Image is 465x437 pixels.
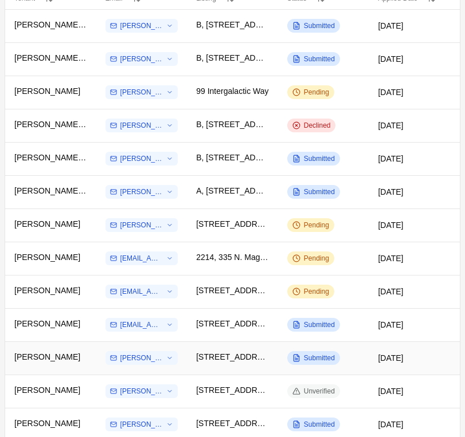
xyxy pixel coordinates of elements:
[14,185,87,196] span: [PERSON_NAME] [PERSON_NAME]
[304,287,329,296] span: Pending
[196,285,269,296] span: [STREET_ADDRESS]
[120,187,163,196] span: [PERSON_NAME][EMAIL_ADDRESS][DOMAIN_NAME]
[196,251,269,263] span: 2214, 335 N. Magn...
[120,154,163,163] span: [PERSON_NAME][EMAIL_ADDRESS][DOMAIN_NAME]
[120,320,163,329] span: [EMAIL_ADDRESS][DOMAIN_NAME]
[14,119,87,130] span: [PERSON_NAME] [PERSON_NAME]
[120,353,163,363] span: [PERSON_NAME][EMAIL_ADDRESS][DATE][DOMAIN_NAME]
[304,121,331,130] span: Declined
[196,318,269,329] span: [STREET_ADDRESS]
[304,21,335,30] span: Submitted
[14,85,80,97] span: [PERSON_NAME]
[378,86,451,98] div: [DATE]
[14,152,87,163] span: [PERSON_NAME] [PERSON_NAME]
[378,419,451,430] div: [DATE]
[196,418,269,429] span: [STREET_ADDRESS]
[196,152,269,163] span: B, [STREET_ADDRESS]
[196,119,269,130] span: B, [STREET_ADDRESS]
[120,221,163,230] span: [PERSON_NAME][EMAIL_ADDRESS][DATE][DOMAIN_NAME]
[304,320,335,329] span: Submitted
[304,154,335,163] span: Submitted
[120,54,163,64] span: [PERSON_NAME][EMAIL_ADDRESS][DOMAIN_NAME]
[196,185,269,196] span: A, [STREET_ADDRESS]
[120,21,163,30] span: [PERSON_NAME][EMAIL_ADDRESS][DOMAIN_NAME]
[196,19,269,30] span: B, [STREET_ADDRESS]
[378,253,451,264] div: [DATE]
[196,351,269,363] span: [STREET_ADDRESS]
[14,318,80,329] span: [PERSON_NAME]
[378,53,451,65] div: [DATE]
[378,120,451,131] div: [DATE]
[378,186,451,198] div: [DATE]
[196,52,269,64] span: B, [STREET_ADDRESS]
[14,351,80,363] span: [PERSON_NAME]
[196,384,269,396] span: [STREET_ADDRESS]
[120,287,163,296] span: [EMAIL_ADDRESS][PERSON_NAME][DOMAIN_NAME]
[378,319,451,330] div: [DATE]
[14,418,80,429] span: [PERSON_NAME]
[120,420,163,429] span: [PERSON_NAME][EMAIL_ADDRESS][DATE][DOMAIN_NAME]
[120,121,163,130] span: [PERSON_NAME][EMAIL_ADDRESS][DOMAIN_NAME]
[304,187,335,196] span: Submitted
[304,387,335,396] span: Unverified
[14,19,87,30] span: [PERSON_NAME] [PERSON_NAME]
[120,387,163,396] span: [PERSON_NAME][EMAIL_ADDRESS][DATE][DOMAIN_NAME]
[304,254,329,263] span: Pending
[196,218,269,230] span: [STREET_ADDRESS]
[304,54,335,64] span: Submitted
[196,85,268,97] span: 99 Intergalactic Way
[14,218,80,230] span: [PERSON_NAME]
[378,352,451,364] div: [DATE]
[378,219,451,231] div: [DATE]
[14,52,87,64] span: [PERSON_NAME] [PERSON_NAME]
[120,254,163,263] span: [EMAIL_ADDRESS][DOMAIN_NAME]
[378,385,451,397] div: [DATE]
[304,88,329,97] span: Pending
[304,353,335,363] span: Submitted
[120,88,163,97] span: [PERSON_NAME][EMAIL_ADDRESS][DATE][DOMAIN_NAME]
[378,153,451,164] div: [DATE]
[14,384,80,396] span: [PERSON_NAME]
[378,20,451,32] div: [DATE]
[304,221,329,230] span: Pending
[14,251,80,263] span: [PERSON_NAME]
[378,286,451,297] div: [DATE]
[304,420,335,429] span: Submitted
[14,285,80,296] span: [PERSON_NAME]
